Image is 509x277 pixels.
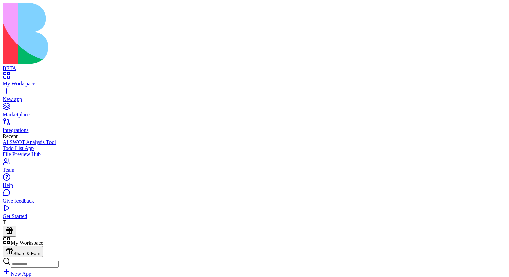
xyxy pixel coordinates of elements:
img: logo [3,3,273,64]
div: Get Started [3,213,506,219]
button: Share & Earn [3,246,43,257]
div: Team [3,167,506,173]
a: Give feedback [3,192,506,204]
a: New app [3,90,506,102]
a: AI SWOT Analysis Tool [3,139,506,145]
span: Share & Earn [13,251,40,256]
a: Team [3,161,506,173]
div: Marketplace [3,112,506,118]
span: My Workspace [11,240,43,246]
a: My Workspace [3,75,506,87]
div: Give feedback [3,198,506,204]
a: Help [3,176,506,188]
div: BETA [3,65,506,71]
a: Marketplace [3,106,506,118]
a: Todo List App [3,145,506,151]
div: My Workspace [3,81,506,87]
a: Integrations [3,121,506,133]
a: BETA [3,59,506,71]
div: New app [3,96,506,102]
a: New App [3,271,31,277]
a: Get Started [3,207,506,219]
a: File Preview Hub [3,151,506,158]
div: Help [3,182,506,188]
div: Integrations [3,127,506,133]
span: Recent [3,133,18,139]
span: T [3,219,6,225]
